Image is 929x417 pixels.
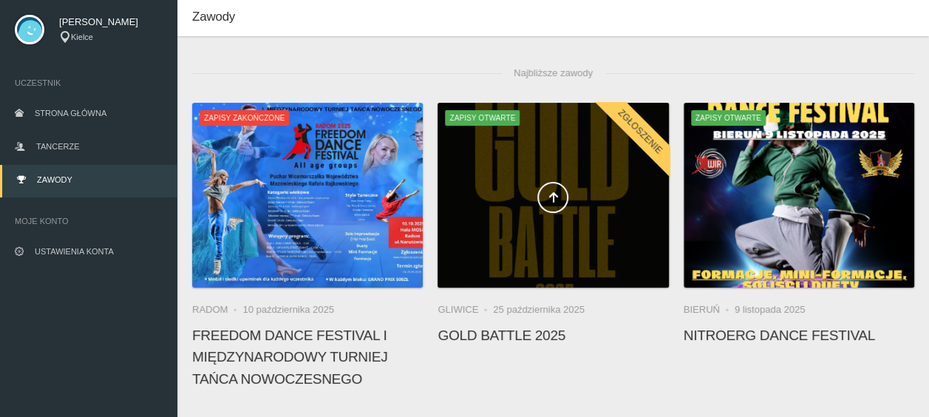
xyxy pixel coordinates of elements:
[35,109,106,118] span: Strona główna
[691,110,766,125] span: Zapisy otwarte
[593,85,687,179] div: Zgłoszenie
[37,175,72,184] span: Zawody
[192,325,423,390] h4: FREEDOM DANCE FESTIVAL I Międzynarodowy Turniej Tańca Nowoczesnego
[735,302,805,317] li: 9 listopada 2025
[684,103,914,288] a: NitroErg Dance FestivalZapisy otwarte
[15,214,163,228] span: Moje konto
[684,325,914,346] h4: NitroErg Dance Festival
[192,302,242,317] li: Radom
[59,15,163,30] span: [PERSON_NAME]
[15,75,163,90] span: Uczestnik
[445,110,520,125] span: Zapisy otwarte
[438,103,668,288] a: Gold Battle 2025Zapisy otwarteZgłoszenie
[200,110,289,125] span: Zapisy zakończone
[684,302,735,317] li: Bieruń
[684,103,914,288] img: NitroErg Dance Festival
[35,247,114,256] span: Ustawienia konta
[192,10,235,24] span: Zawody
[192,103,423,288] a: FREEDOM DANCE FESTIVAL I Międzynarodowy Turniej Tańca NowoczesnegoZapisy zakończone
[36,142,79,151] span: Tancerze
[438,302,493,317] li: Gliwice
[192,103,423,288] img: FREEDOM DANCE FESTIVAL I Międzynarodowy Turniej Tańca Nowoczesnego
[59,31,163,44] div: Kielce
[242,302,334,317] li: 10 października 2025
[502,58,605,88] span: Najbliższe zawody
[15,15,44,44] img: svg
[438,325,668,346] h4: Gold Battle 2025
[493,302,585,317] li: 25 października 2025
